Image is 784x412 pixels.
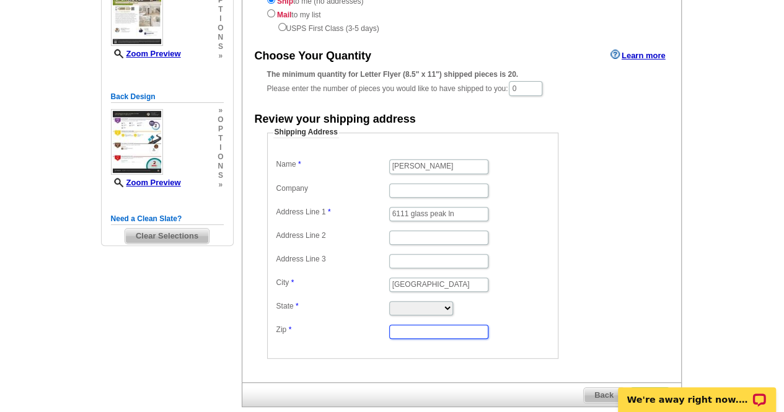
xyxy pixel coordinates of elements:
label: Name [276,159,388,170]
span: i [218,14,223,24]
legend: Shipping Address [273,127,339,138]
label: Address Line 2 [276,230,388,241]
iframe: LiveChat chat widget [610,373,784,412]
span: » [218,106,223,115]
span: i [218,143,223,152]
h5: Need a Clean Slate? [111,213,224,225]
strong: Mail [277,11,291,19]
span: Back [584,388,624,403]
span: t [218,134,223,143]
label: Address Line 1 [276,207,388,217]
div: Review your shipping address [255,112,416,128]
label: Company [276,183,388,194]
div: Please enter the number of pieces you would like to have shipped to you: [267,69,656,97]
span: o [218,24,223,33]
span: o [218,152,223,162]
span: n [218,162,223,171]
span: » [218,51,223,61]
span: t [218,5,223,14]
span: p [218,125,223,134]
span: Clear Selections [125,229,209,243]
label: Address Line 3 [276,254,388,265]
div: The minimum quantity for Letter Flyer (8.5" x 11") shipped pieces is 20. [267,69,656,80]
div: USPS First Class (3-5 days) [267,20,656,34]
label: State [276,301,388,312]
span: n [218,33,223,42]
img: small-thumb.jpg [111,109,163,175]
a: Zoom Preview [111,49,181,58]
span: o [218,115,223,125]
span: s [218,171,223,180]
label: City [276,278,388,288]
span: s [218,42,223,51]
span: » [218,180,223,190]
h5: Back Design [111,91,224,103]
a: Learn more [610,50,666,59]
a: Zoom Preview [111,178,181,187]
a: Back [583,387,625,403]
label: Zip [276,325,388,335]
div: Choose Your Quantity [255,48,371,64]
